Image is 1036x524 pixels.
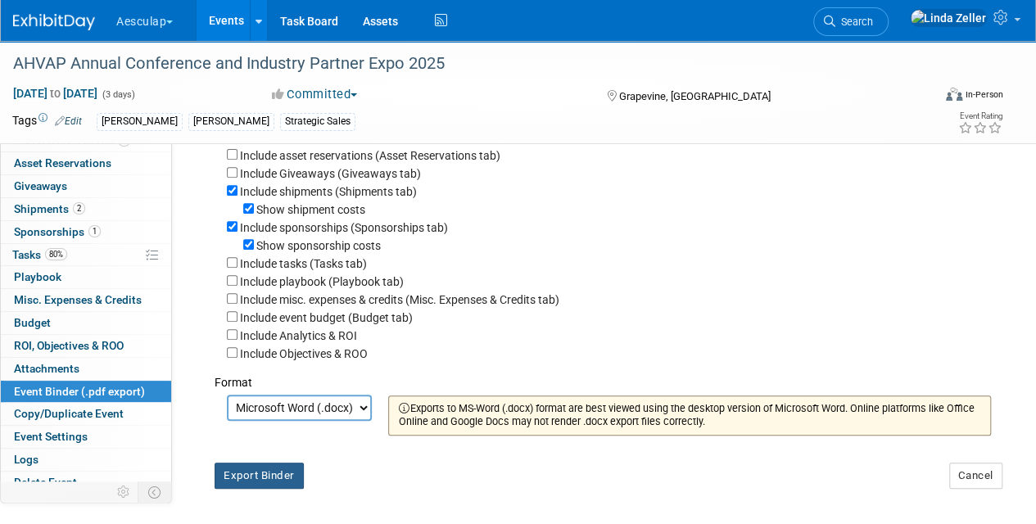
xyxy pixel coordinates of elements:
a: Event Binder (.pdf export) [1,381,171,403]
label: Include playbook (Playbook tab) [240,275,404,288]
span: Attachments [14,362,79,375]
label: Include shipments (Shipments tab) [240,185,417,198]
span: Search [835,16,873,28]
span: Grapevine, [GEOGRAPHIC_DATA] [618,90,770,102]
div: [PERSON_NAME] [188,113,274,130]
span: Giveaways [14,179,67,192]
label: Include sponsorships (Sponsorships tab) [240,221,448,234]
a: Delete Event [1,472,171,494]
span: Delete Event [14,476,77,489]
div: Strategic Sales [280,113,355,130]
button: Committed [266,86,364,103]
span: ROI, Objectives & ROO [14,339,124,352]
td: Toggle Event Tabs [138,481,172,503]
a: Shipments2 [1,198,171,220]
img: Format-Inperson.png [946,88,962,101]
label: Show shipment costs [256,203,365,216]
span: Shipments [14,202,85,215]
a: Playbook [1,266,171,288]
span: Playbook [14,270,61,283]
span: Misc. Expenses & Credits [14,293,142,306]
div: Exports to MS-Word (.docx) format are best viewed using the desktop version of Microsoft Word. On... [388,395,991,436]
div: AHVAP Annual Conference and Industry Partner Expo 2025 [7,49,919,79]
span: Event Binder (.pdf export) [14,385,145,398]
span: Asset Reservations [14,156,111,169]
label: Include Giveaways (Giveaways tab) [240,167,421,180]
img: Linda Zeller [910,9,987,27]
div: Event Format [858,85,1003,110]
span: to [48,87,63,100]
span: Copy/Duplicate Event [14,407,124,420]
img: ExhibitDay [13,14,95,30]
span: Event Settings [14,430,88,443]
a: Budget [1,312,171,334]
div: In-Person [965,88,1003,101]
label: Include misc. expenses & credits (Misc. Expenses & Credits tab) [240,293,559,306]
a: Misc. Expenses & Credits [1,289,171,311]
span: 80% [45,248,67,260]
td: Tags [12,112,82,131]
label: Include asset reservations (Asset Reservations tab) [240,149,500,162]
span: Logs [14,453,38,466]
span: (3 days) [101,89,135,100]
a: Attachments [1,358,171,380]
label: Include Objectives & ROO [240,347,368,360]
a: Edit [55,115,82,127]
a: Sponsorships1 [1,221,171,243]
div: Format [215,362,991,391]
a: Asset Reservations [1,152,171,174]
label: Include Analytics & ROI [240,329,357,342]
label: Show sponsorship costs [256,239,381,252]
span: 1 [118,134,130,147]
button: Export Binder [215,463,304,489]
a: Giveaways [1,175,171,197]
a: Search [813,7,889,36]
a: Tasks80% [1,244,171,266]
label: Include tasks (Tasks tab) [240,257,367,270]
span: [DATE] [DATE] [12,86,98,101]
div: [PERSON_NAME] [97,113,183,130]
a: Logs [1,449,171,471]
div: Event Rating [958,112,1002,120]
button: Cancel [949,463,1002,489]
span: Budget [14,316,51,329]
span: 1 [88,225,101,237]
span: Sponsorships [14,225,101,238]
a: Event Settings [1,426,171,448]
label: Include event budget (Budget tab) [240,311,413,324]
td: Personalize Event Tab Strip [110,481,138,503]
a: Copy/Duplicate Event [1,403,171,425]
a: ROI, Objectives & ROO [1,335,171,357]
span: Tasks [12,248,67,261]
span: 2 [73,202,85,215]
